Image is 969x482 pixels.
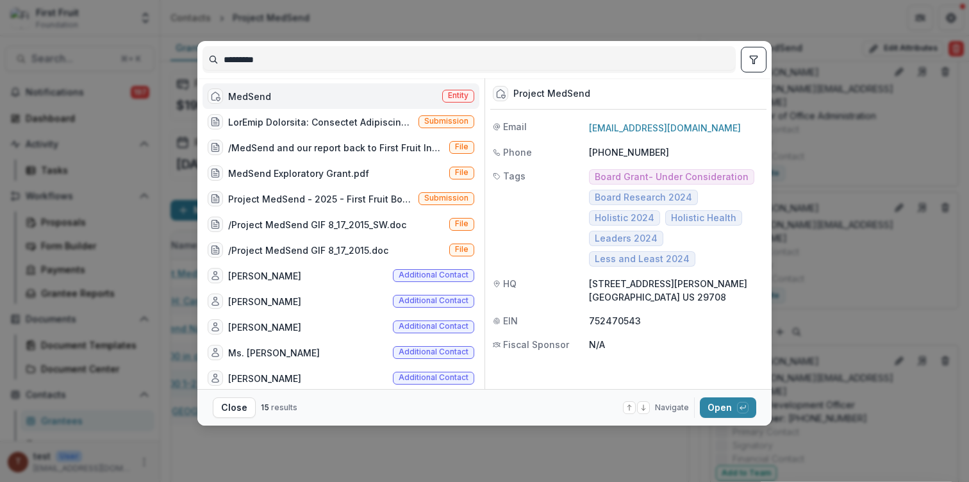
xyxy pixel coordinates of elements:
span: Board Grant- Under Consideration [595,172,749,183]
p: N/A [589,338,764,351]
span: File [455,219,468,228]
div: LorEmip Dolorsita: Consectet Adipiscing Elitsedd eiu Temporinc (utlabor et d 7:0 Magnaali Enima) ... [228,115,413,129]
span: Tags [503,169,526,183]
span: Additional contact [399,373,468,382]
div: [PERSON_NAME] [228,295,301,308]
div: Ms. [PERSON_NAME] [228,346,320,360]
span: File [455,168,468,177]
p: [PHONE_NUMBER] [589,145,764,159]
button: toggle filters [741,47,766,72]
span: Phone [503,145,532,159]
span: Additional contact [399,322,468,331]
div: Project MedSend - 2025 - First Fruit Board Grant Application Form [228,192,413,206]
span: EIN [503,314,518,328]
span: Additional contact [399,347,468,356]
button: Close [213,397,256,418]
span: Board Research 2024 [595,192,692,203]
span: Additional contact [399,270,468,279]
div: [PERSON_NAME] [228,320,301,334]
div: [PERSON_NAME] [228,269,301,283]
div: MedSend [228,90,271,103]
span: Holistic 2024 [595,213,654,224]
span: Entity [448,91,468,100]
span: Holistic Health [671,213,736,224]
div: /Project MedSend GIF 8_17_2015_SW.doc [228,218,406,231]
span: results [271,403,297,412]
a: [EMAIL_ADDRESS][DOMAIN_NAME] [589,122,741,133]
button: Open [700,397,756,418]
div: MedSend Exploratory Grant.pdf [228,167,369,180]
span: File [455,245,468,254]
span: Submission [424,194,468,203]
span: Additional contact [399,296,468,305]
span: Less and Least 2024 [595,254,690,265]
span: Submission [424,117,468,126]
div: Project MedSend [513,88,590,99]
span: HQ [503,277,517,290]
span: Fiscal Sponsor [503,338,569,351]
p: [STREET_ADDRESS][PERSON_NAME] [GEOGRAPHIC_DATA] US 29708 [589,277,764,304]
span: File [455,142,468,151]
span: 15 [261,403,269,412]
div: /MedSend and our report back to First Fruit Inc..eml [228,141,444,154]
span: Leaders 2024 [595,233,658,244]
span: Navigate [655,402,689,413]
div: /Project MedSend GIF 8_17_2015.doc [228,244,388,257]
span: Email [503,120,527,133]
div: [PERSON_NAME] [228,372,301,385]
p: 752470543 [589,314,764,328]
